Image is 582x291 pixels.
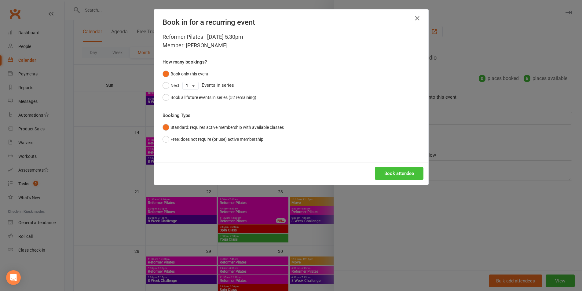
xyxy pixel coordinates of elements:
div: Reformer Pilates - [DATE] 5:30pm Member: [PERSON_NAME] [163,33,420,50]
button: Close [412,13,422,23]
label: How many bookings? [163,58,207,66]
div: Open Intercom Messenger [6,270,21,285]
h4: Book in for a recurring event [163,18,420,27]
label: Booking Type [163,112,190,119]
button: Standard: requires active membership with available classes [163,122,284,133]
div: Events in series [163,80,420,91]
button: Free: does not require (or use) active membership [163,133,263,145]
button: Book attendee [375,167,423,180]
div: Book all future events in series (52 remaining) [170,94,256,101]
button: Next [163,80,179,91]
button: Book only this event [163,68,208,80]
button: Book all future events in series (52 remaining) [163,92,256,103]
